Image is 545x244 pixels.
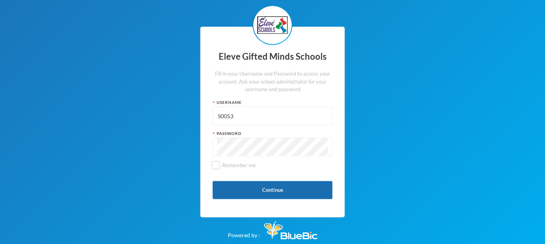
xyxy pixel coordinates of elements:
[213,131,332,137] div: Password
[213,181,332,199] button: Continue
[264,221,318,239] img: Bluebic
[213,49,332,64] div: Eleve Gifted Minds Schools
[213,100,332,105] div: Username
[219,162,259,168] span: Remember me
[213,70,332,94] div: Fill in your Username and Password to access your account. Ask your school administrator for your...
[228,217,318,239] div: Powered by :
